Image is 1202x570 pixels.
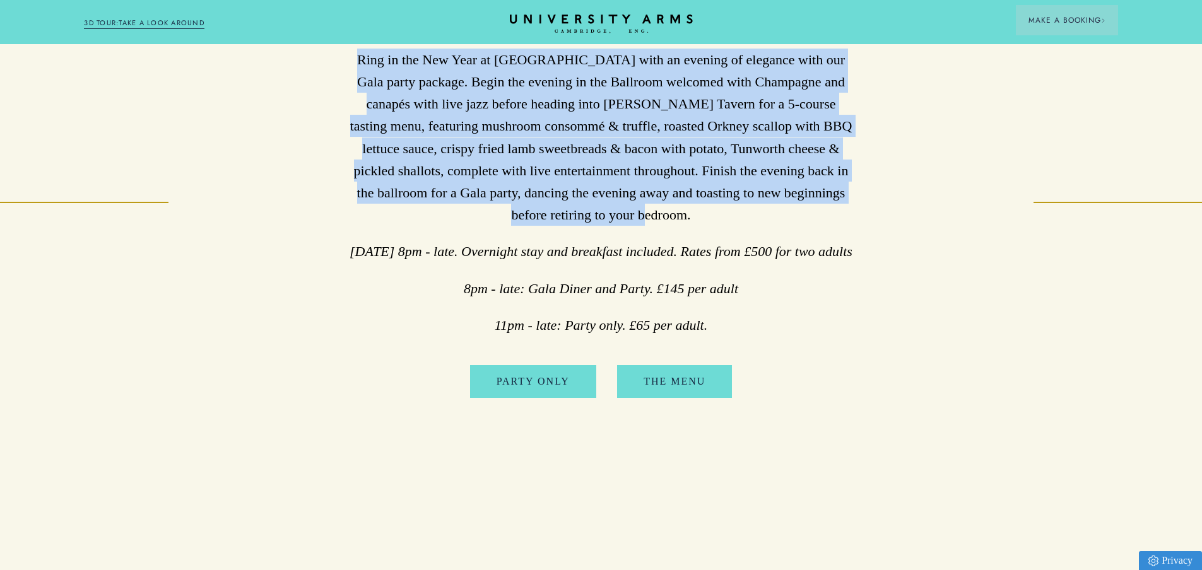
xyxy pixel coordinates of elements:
img: Arrow icon [1101,18,1105,23]
a: The Menu [617,365,732,398]
a: 3D TOUR:TAKE A LOOK AROUND [84,18,204,29]
span: Make a Booking [1028,15,1105,26]
p: Ring in the New Year at [GEOGRAPHIC_DATA] with an evening of elegance with our Gala party package... [348,49,853,226]
a: Home [510,15,693,34]
em: [DATE] 8pm - late. Overnight stay and breakfast included. Rates from £500 for two adults [350,243,852,259]
a: Privacy [1139,551,1202,570]
em: 8pm - late: Gala Diner and Party. £145 per adult [464,281,738,296]
img: Privacy [1148,555,1158,566]
em: 11pm - late: Party only. £65 per adult. [495,317,708,333]
button: Make a BookingArrow icon [1016,5,1118,35]
a: Party Only [470,365,596,398]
